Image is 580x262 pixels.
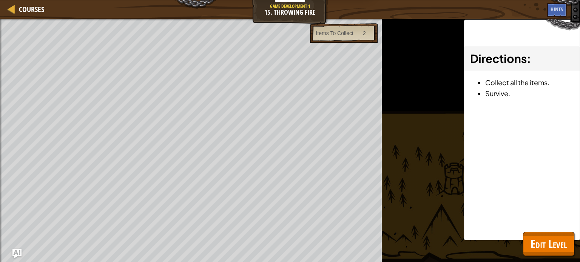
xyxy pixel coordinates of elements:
[523,232,574,256] button: Edit Level
[470,50,574,67] h3: :
[15,4,44,14] a: Courses
[485,88,574,99] li: Survive.
[316,29,353,37] div: Items To Collect
[19,4,44,14] span: Courses
[363,29,366,37] div: 2
[12,249,22,258] button: Ask AI
[551,6,563,13] span: Hints
[485,77,574,88] li: Collect all the items.
[470,51,527,66] span: Directions
[531,236,567,251] span: Edit Level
